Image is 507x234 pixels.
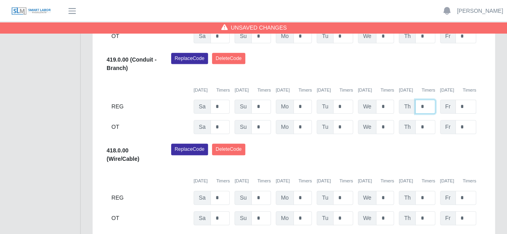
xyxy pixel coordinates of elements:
[234,120,252,134] span: Su
[212,53,245,64] button: DeleteCode
[276,178,312,184] div: [DATE]
[111,211,189,225] div: OT
[111,100,189,114] div: REG
[358,191,377,205] span: We
[457,7,503,15] a: [PERSON_NAME]
[257,178,271,184] button: Timers
[216,178,230,184] button: Timers
[212,144,245,155] button: DeleteCode
[298,178,312,184] button: Timers
[276,191,294,205] span: Mo
[399,29,416,43] span: Th
[298,87,312,94] button: Timers
[399,211,416,225] span: Th
[358,100,377,114] span: We
[399,120,416,134] span: Th
[380,178,394,184] button: Timers
[317,29,333,43] span: Tu
[194,100,211,114] span: Sa
[317,87,353,94] div: [DATE]
[234,178,271,184] div: [DATE]
[194,29,211,43] span: Sa
[463,178,476,184] button: Timers
[440,191,456,205] span: Fr
[276,29,294,43] span: Mo
[440,120,456,134] span: Fr
[234,191,252,205] span: Su
[358,87,394,94] div: [DATE]
[194,87,230,94] div: [DATE]
[234,100,252,114] span: Su
[276,120,294,134] span: Mo
[231,24,287,32] span: Unsaved Changes
[194,191,211,205] span: Sa
[216,87,230,94] button: Timers
[358,120,377,134] span: We
[317,178,353,184] div: [DATE]
[399,100,416,114] span: Th
[358,178,394,184] div: [DATE]
[317,100,333,114] span: Tu
[440,29,456,43] span: Fr
[107,56,156,71] b: 419.0.00 (Conduit - Branch)
[111,120,189,134] div: OT
[111,191,189,205] div: REG
[440,100,456,114] span: Fr
[339,87,353,94] button: Timers
[440,211,456,225] span: Fr
[380,87,394,94] button: Timers
[194,178,230,184] div: [DATE]
[234,87,271,94] div: [DATE]
[440,87,476,94] div: [DATE]
[399,178,435,184] div: [DATE]
[422,178,435,184] button: Timers
[194,211,211,225] span: Sa
[276,87,312,94] div: [DATE]
[171,53,208,64] button: ReplaceCode
[440,178,476,184] div: [DATE]
[358,211,377,225] span: We
[171,144,208,155] button: ReplaceCode
[339,178,353,184] button: Timers
[463,87,476,94] button: Timers
[107,147,139,162] b: 418.0.00 (Wire/Cable)
[358,29,377,43] span: We
[234,29,252,43] span: Su
[11,7,51,16] img: SLM Logo
[399,191,416,205] span: Th
[422,87,435,94] button: Timers
[317,191,333,205] span: Tu
[194,120,211,134] span: Sa
[234,211,252,225] span: Su
[276,100,294,114] span: Mo
[257,87,271,94] button: Timers
[111,29,189,43] div: OT
[276,211,294,225] span: Mo
[317,211,333,225] span: Tu
[317,120,333,134] span: Tu
[399,87,435,94] div: [DATE]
